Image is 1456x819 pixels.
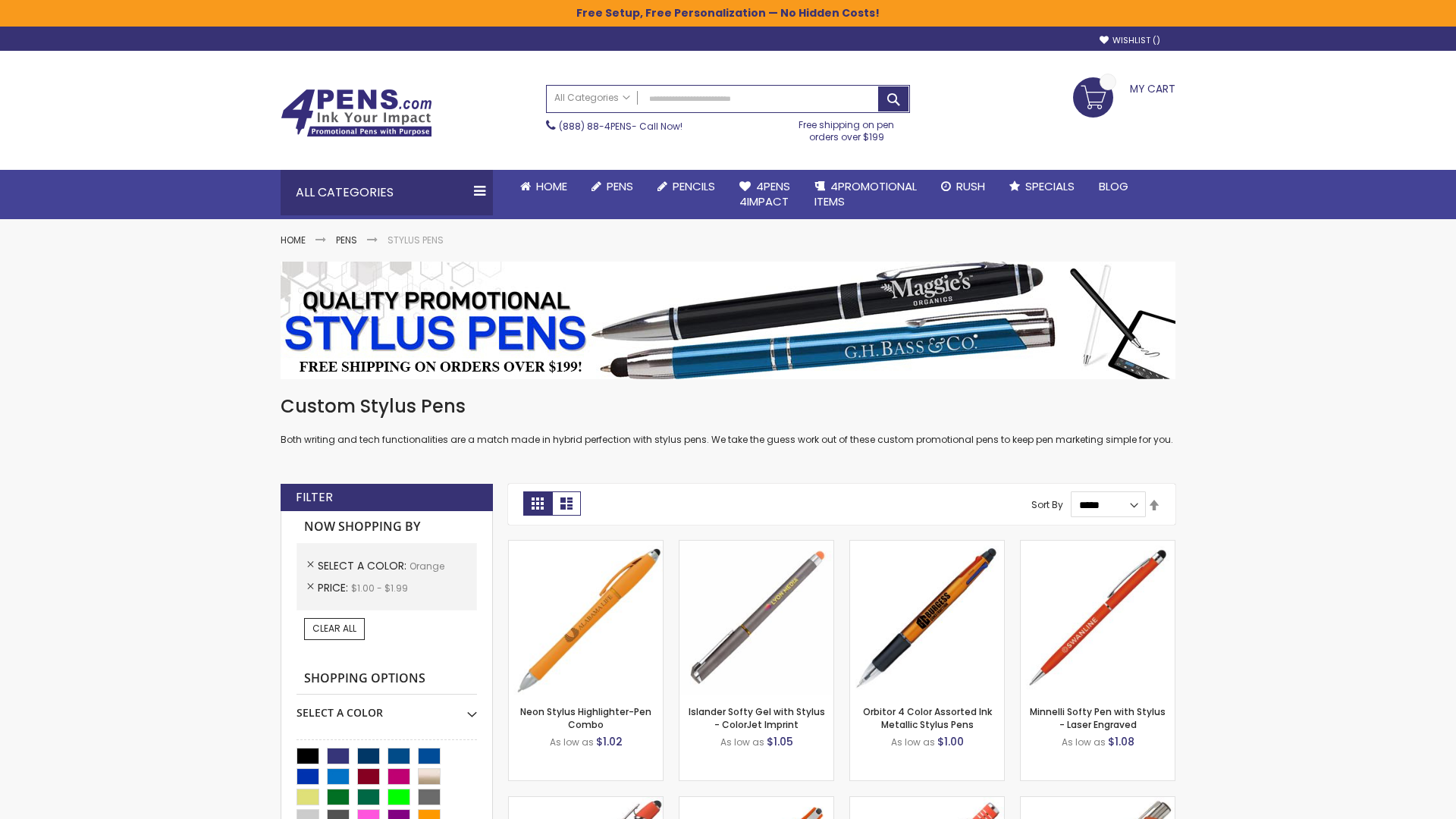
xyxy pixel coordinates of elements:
[297,663,477,695] strong: Shopping Options
[296,489,333,506] strong: Filter
[727,170,802,219] a: 4Pens4impact
[318,580,351,595] span: Price
[1030,705,1166,730] a: Minnelli Softy Pen with Stylus - Laser Engraved
[802,170,929,219] a: 4PROMOTIONALITEMS
[281,394,1175,419] h1: Custom Stylus Pens
[297,695,477,720] div: Select A Color
[929,170,997,203] a: Rush
[520,705,651,730] a: Neon Stylus Highlighter-Pen Combo
[850,541,1004,695] img: Orbitor 4 Color Assorted Ink Metallic Stylus Pens-Orange
[891,736,935,748] span: As low as
[550,736,594,748] span: As low as
[863,705,992,730] a: Orbitor 4 Color Assorted Ink Metallic Stylus Pens
[579,170,645,203] a: Pens
[351,582,408,595] span: $1.00 - $1.99
[689,705,825,730] a: Islander Softy Gel with Stylus - ColorJet Imprint
[679,540,833,553] a: Islander Softy Gel with Stylus - ColorJet Imprint-Orange
[281,89,432,137] img: 4Pens Custom Pens and Promotional Products
[645,170,727,203] a: Pencils
[559,120,682,133] span: - Call Now!
[318,558,409,573] span: Select A Color
[937,734,964,749] span: $1.00
[1025,178,1075,194] span: Specials
[850,796,1004,809] a: Marin Softy Pen with Stylus - Laser Engraved-Orange
[956,178,985,194] span: Rush
[336,234,357,246] a: Pens
[607,178,633,194] span: Pens
[1108,734,1134,749] span: $1.08
[523,491,552,516] strong: Grid
[536,178,567,194] span: Home
[409,560,444,573] span: Orange
[814,178,917,209] span: 4PROMOTIONAL ITEMS
[509,540,663,553] a: Neon Stylus Highlighter-Pen Combo-Orange
[767,734,793,749] span: $1.05
[281,394,1175,447] div: Both writing and tech functionalities are a match made in hybrid perfection with stylus pens. We ...
[720,736,764,748] span: As low as
[679,796,833,809] a: Avendale Velvet Touch Stylus Gel Pen-Orange
[1021,540,1175,553] a: Minnelli Softy Pen with Stylus - Laser Engraved-Orange
[509,541,663,695] img: Neon Stylus Highlighter-Pen Combo-Orange
[509,796,663,809] a: 4P-MS8B-Orange
[312,622,356,635] span: Clear All
[554,92,630,104] span: All Categories
[1099,178,1128,194] span: Blog
[508,170,579,203] a: Home
[673,178,715,194] span: Pencils
[281,170,493,215] div: All Categories
[297,511,477,543] strong: Now Shopping by
[559,120,632,133] a: (888) 88-4PENS
[1021,541,1175,695] img: Minnelli Softy Pen with Stylus - Laser Engraved-Orange
[679,541,833,695] img: Islander Softy Gel with Stylus - ColorJet Imprint-Orange
[1031,498,1063,511] label: Sort By
[1100,35,1160,46] a: Wishlist
[281,234,306,246] a: Home
[997,170,1087,203] a: Specials
[1062,736,1106,748] span: As low as
[304,618,365,639] a: Clear All
[596,734,623,749] span: $1.02
[739,178,790,209] span: 4Pens 4impact
[850,540,1004,553] a: Orbitor 4 Color Assorted Ink Metallic Stylus Pens-Orange
[547,86,638,111] a: All Categories
[281,262,1175,379] img: Stylus Pens
[1021,796,1175,809] a: Tres-Chic Softy Brights with Stylus Pen - Laser-Orange
[388,234,444,246] strong: Stylus Pens
[783,113,911,143] div: Free shipping on pen orders over $199
[1087,170,1141,203] a: Blog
